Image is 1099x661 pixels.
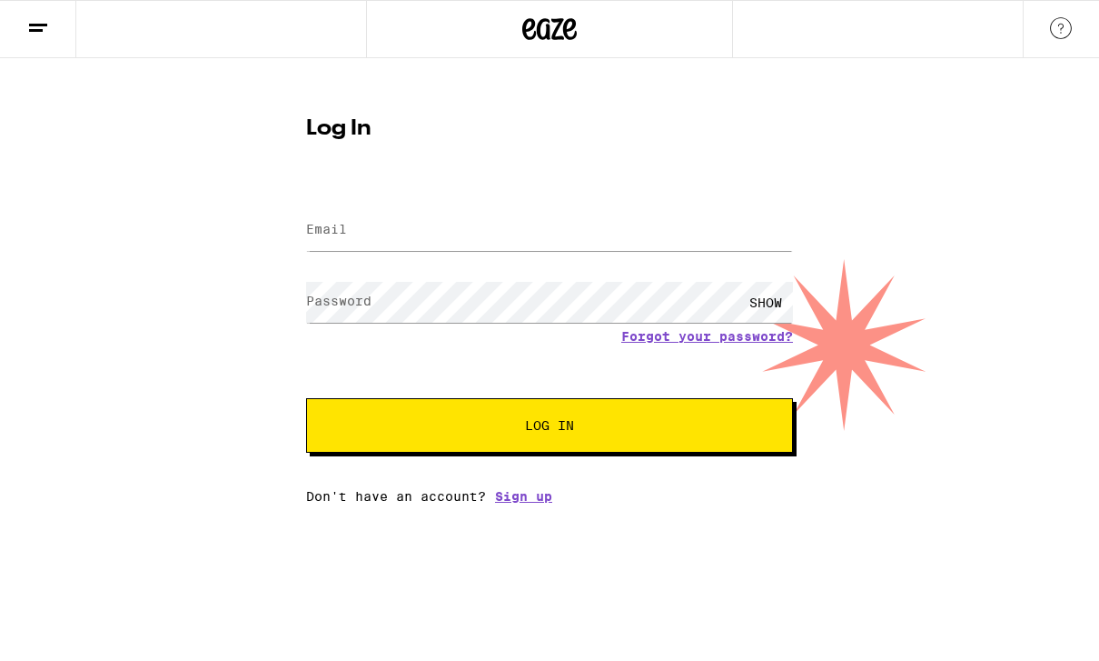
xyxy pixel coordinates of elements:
[306,222,347,236] label: Email
[495,489,552,504] a: Sign up
[621,329,793,344] a: Forgot your password?
[306,489,793,504] div: Don't have an account?
[306,210,793,251] input: Email
[306,118,793,140] h1: Log In
[306,294,371,308] label: Password
[306,398,793,453] button: Log In
[738,282,793,323] div: SHOW
[525,419,574,432] span: Log In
